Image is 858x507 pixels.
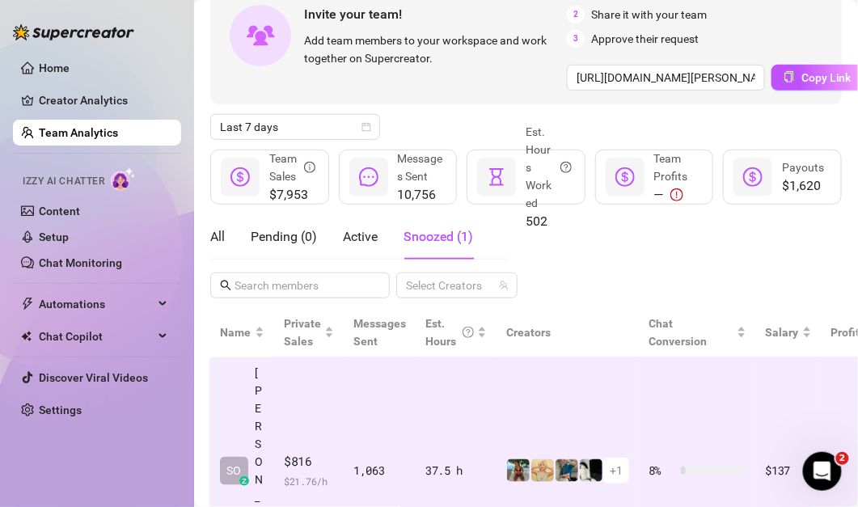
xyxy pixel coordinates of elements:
span: 3 [567,30,585,48]
img: Chat Copilot [21,331,32,342]
div: 37.5 h [425,462,487,480]
a: Creator Analytics [39,87,168,113]
iframe: Intercom live chat [803,452,842,491]
span: Chat Conversion [649,317,707,348]
span: Salary [766,326,799,339]
a: Content [39,205,80,218]
span: Automations [39,291,154,317]
span: SO [227,462,242,480]
span: Private Sales [284,317,321,348]
div: $137 [766,462,812,480]
span: dollar-circle [230,167,250,187]
span: question-circle [560,123,572,212]
span: team [499,281,509,290]
span: question-circle [463,315,474,350]
span: Copy Link [801,71,852,84]
img: Eavnc [556,459,578,482]
a: Home [39,61,70,74]
span: 502 [526,212,572,231]
span: Chat Copilot [39,323,154,349]
span: message [359,167,378,187]
span: $7,953 [269,185,315,205]
a: Team Analytics [39,126,118,139]
span: Snoozed ( 1 ) [404,229,473,244]
div: Team Sales [269,150,315,185]
span: dollar-circle [615,167,635,187]
div: z [239,476,249,486]
span: Add team members to your workspace and work together on Supercreator. [304,32,560,67]
img: logo-BBDzfeDw.svg [13,24,134,40]
span: 8 % [649,462,674,480]
span: Messages Sent [398,152,443,183]
span: dollar-circle [743,167,763,187]
input: Search members [235,277,367,294]
span: 2 [567,6,585,23]
a: Settings [39,403,82,416]
span: 10,756 [398,185,444,205]
div: All [210,227,225,247]
th: Name [210,308,274,357]
div: Pending ( 0 ) [251,227,317,247]
span: Invite your team! [304,4,567,24]
img: AI Chatter [111,167,136,191]
div: — [654,185,700,205]
span: copy [784,71,795,82]
a: Setup [39,230,69,243]
span: $ 21.76 /h [284,473,334,489]
div: 1,063 [353,462,406,480]
img: Actually.Maria [531,459,554,482]
span: 2 [836,452,849,465]
span: search [220,280,231,291]
span: Messages Sent [353,317,406,348]
a: Discover Viral Videos [39,371,148,384]
span: Active [343,229,378,244]
span: calendar [361,122,371,132]
span: Last 7 days [220,115,370,139]
span: Share it with your team [591,6,707,23]
span: $816 [284,452,334,471]
div: Est. Hours Worked [526,123,572,212]
span: Payouts [782,161,824,174]
a: Chat Monitoring [39,256,122,269]
span: thunderbolt [21,298,34,311]
span: Name [220,323,251,341]
span: info-circle [304,150,315,185]
span: hourglass [487,167,506,187]
span: $1,620 [782,176,824,196]
img: Libby [507,459,530,482]
th: Creators [497,308,639,357]
img: comicaltaco [580,459,602,482]
div: Est. Hours [425,315,474,350]
span: Approve their request [591,30,699,48]
span: exclamation-circle [670,188,683,201]
span: Izzy AI Chatter [23,174,104,189]
span: + 1 [610,462,623,480]
span: Team Profits [654,152,688,183]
